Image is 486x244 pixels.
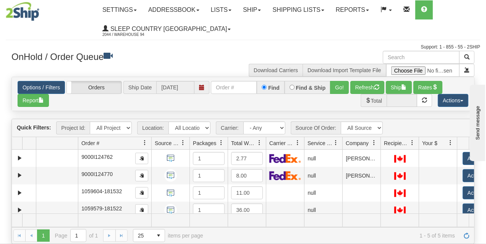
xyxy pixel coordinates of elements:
[267,0,330,19] a: Shipping lists
[268,85,280,90] label: Find
[155,139,180,147] span: Source Of Order
[15,154,24,163] a: Expand
[304,167,342,184] td: null
[133,229,203,242] span: items per page
[109,26,227,32] span: Sleep Country [GEOGRAPHIC_DATA]
[384,139,410,147] span: Recipient Country
[137,121,168,134] span: Location:
[15,205,24,215] a: Expand
[308,139,333,147] span: Service Name
[177,136,190,149] a: Source Of Order filter column settings
[330,0,375,19] a: Reports
[97,19,237,39] a: Sleep Country [GEOGRAPHIC_DATA] 2044 / Warehouse 94
[135,170,148,181] button: Copy to clipboard
[215,136,228,149] a: Packages filter column settings
[304,202,342,219] td: null
[468,83,485,161] iframe: chat widget
[56,121,90,134] span: Project Id:
[422,139,437,147] span: Your $
[12,119,474,137] div: grid toolbar
[135,204,148,216] button: Copy to clipboard
[152,229,165,242] span: select
[37,229,49,242] span: Page 1
[214,233,455,239] span: 1 - 5 of 5 items
[459,51,475,64] button: Search
[330,81,349,94] button: Go!
[350,81,384,94] button: Refresh
[231,139,257,147] span: Total Weight
[308,67,381,73] a: Download Import Template File
[15,171,24,180] a: Expand
[164,169,177,182] img: API
[269,171,301,180] img: FedEx Express®
[394,155,406,163] img: CA
[18,81,65,94] a: Options / Filters
[164,152,177,165] img: API
[81,139,99,147] span: Order #
[55,229,98,242] span: Page of 1
[17,124,51,131] label: Quick Filters:
[81,205,122,212] span: 1059579-181522
[123,81,156,94] span: Ship Date
[342,167,381,184] td: [PERSON_NAME]
[11,51,237,62] h3: OnHold / Order Queue
[386,64,460,77] input: Import
[135,187,148,199] button: Copy to clipboard
[383,51,460,64] input: Search
[18,94,49,107] button: Report
[346,139,369,147] span: Company
[216,121,243,134] span: Carrier:
[102,31,160,39] span: 2044 / Warehouse 94
[361,94,387,107] span: Total
[97,0,143,19] a: Settings
[386,81,412,94] button: Ship
[269,139,295,147] span: Carrier Name
[6,2,39,21] img: logo2044.jpg
[135,153,148,164] button: Copy to clipboard
[394,172,406,180] img: CA
[460,229,473,242] a: Refresh
[205,0,237,19] a: Lists
[291,136,304,149] a: Carrier Name filter column settings
[296,85,326,90] label: Find & Ship
[6,6,71,12] div: Send message
[413,81,443,94] button: Rates
[304,184,342,202] td: null
[81,154,113,160] span: 9000I124762
[133,229,165,242] span: Page sizes drop down
[6,44,480,50] div: Support: 1 - 855 - 55 - 2SHIP
[444,136,457,149] a: Your $ filter column settings
[237,0,267,19] a: Ship
[329,136,342,149] a: Service Name filter column settings
[438,94,468,107] button: Actions
[269,154,301,163] img: FedEx Express®
[254,67,298,73] a: Download Carriers
[291,121,341,134] span: Source Of Order:
[253,136,266,149] a: Total Weight filter column settings
[211,81,257,94] input: Order #
[193,139,216,147] span: Packages
[67,81,122,94] label: Orders
[15,188,24,198] a: Expand
[368,136,381,149] a: Company filter column settings
[304,150,342,167] td: null
[138,232,148,239] span: 25
[138,136,151,149] a: Order # filter column settings
[71,229,86,242] input: Page 1
[81,171,113,177] span: 9000I124770
[342,150,381,167] td: [PERSON_NAME]
[164,204,177,217] img: API
[394,207,406,214] img: CA
[394,189,406,197] img: CA
[81,188,122,194] span: 1059604-181532
[164,187,177,199] img: API
[406,136,419,149] a: Recipient Country filter column settings
[143,0,205,19] a: Addressbook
